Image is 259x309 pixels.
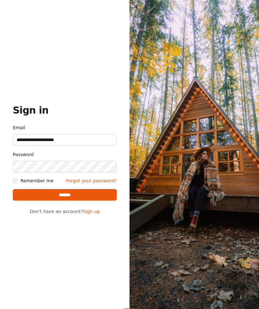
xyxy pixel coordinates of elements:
a: Forgot your password? [66,178,117,184]
label: Email [13,124,117,131]
p: Don't have an account? [13,208,117,215]
a: Sign up [83,209,100,214]
label: Remember me [20,178,54,184]
h1: Sign in [13,105,117,116]
label: Password [13,151,117,158]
